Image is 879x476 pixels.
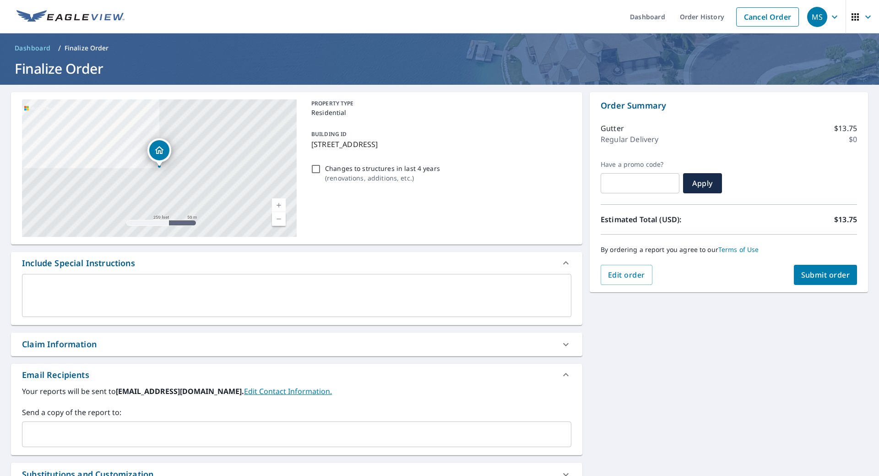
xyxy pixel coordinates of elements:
[718,245,759,254] a: Terms of Use
[601,265,652,285] button: Edit order
[325,173,440,183] p: ( renovations, additions, etc. )
[22,386,571,397] label: Your reports will be sent to
[601,160,679,169] label: Have a promo code?
[272,212,286,226] a: Current Level 17, Zoom Out
[22,369,89,381] div: Email Recipients
[601,134,658,145] p: Regular Delivery
[601,123,624,134] p: Gutter
[601,214,729,225] p: Estimated Total (USD):
[608,270,645,280] span: Edit order
[849,134,857,145] p: $0
[601,246,857,254] p: By ordering a report you agree to our
[272,198,286,212] a: Current Level 17, Zoom In
[22,257,135,269] div: Include Special Instructions
[736,7,799,27] a: Cancel Order
[601,99,857,112] p: Order Summary
[244,386,332,396] a: EditContactInfo
[16,10,125,24] img: EV Logo
[11,252,582,274] div: Include Special Instructions
[11,59,868,78] h1: Finalize Order
[11,41,868,55] nav: breadcrumb
[11,364,582,386] div: Email Recipients
[311,130,347,138] p: BUILDING ID
[147,138,171,167] div: Dropped pin, building 1, Residential property, 1505 11/2 Ave Ridgeland, WI 54763
[325,164,440,173] p: Changes to structures in last 4 years
[794,265,857,285] button: Submit order
[11,333,582,356] div: Claim Information
[11,41,54,55] a: Dashboard
[311,99,568,108] p: PROPERTY TYPE
[22,338,97,350] div: Claim Information
[311,139,568,150] p: [STREET_ADDRESS]
[58,43,61,54] li: /
[15,44,51,53] span: Dashboard
[834,123,857,134] p: $13.75
[116,386,244,396] b: [EMAIL_ADDRESS][DOMAIN_NAME].
[311,108,568,117] p: Residential
[807,7,827,27] div: MS
[801,270,850,280] span: Submit order
[65,44,109,53] p: Finalize Order
[690,178,715,188] span: Apply
[22,407,571,418] label: Send a copy of the report to:
[683,173,722,193] button: Apply
[834,214,857,225] p: $13.75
